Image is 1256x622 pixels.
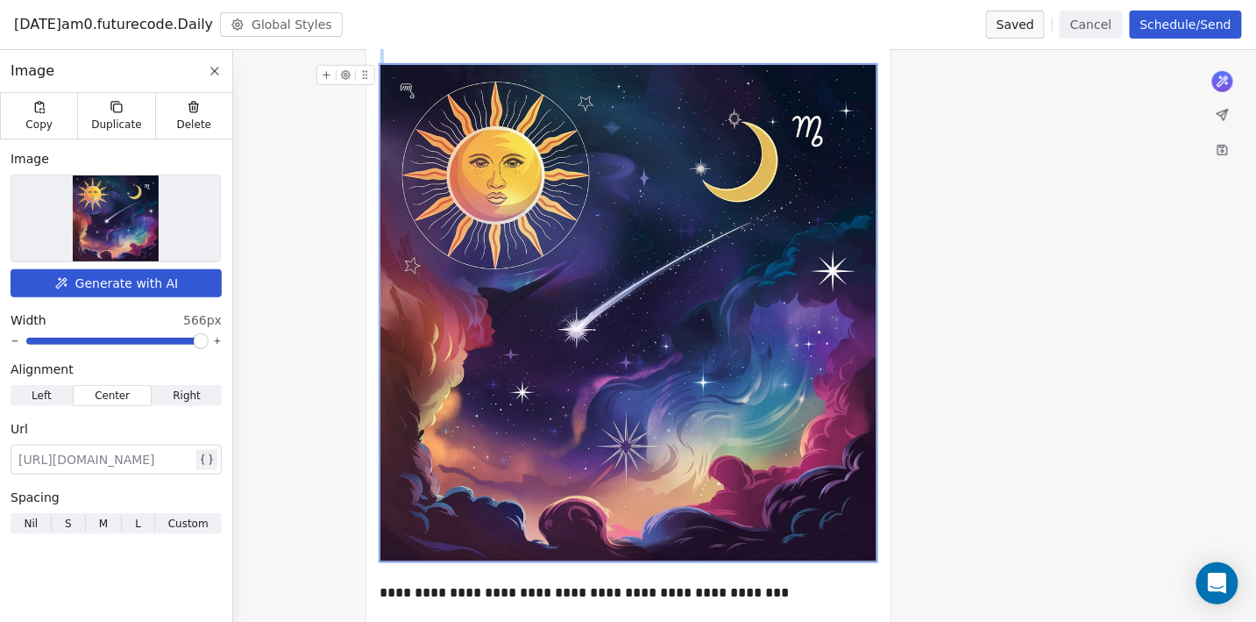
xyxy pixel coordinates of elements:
span: Image [11,150,49,168]
span: Url [11,420,28,438]
span: S [65,516,72,532]
span: Left [32,388,52,404]
button: Saved [986,11,1045,39]
button: Cancel [1060,11,1122,39]
span: L [135,516,141,532]
span: Alignment [11,361,74,378]
span: M [99,516,108,532]
span: [DATE]am0.futurecode.Daily [14,14,213,35]
div: Open Intercom Messenger [1196,562,1238,604]
span: Image [11,61,54,82]
span: Custom [168,516,209,532]
button: Schedule/Send [1130,11,1242,39]
button: Generate with AI [11,269,222,297]
button: Global Styles [220,12,343,37]
img: Selected image [73,175,159,261]
span: Right [173,388,201,404]
span: Duplicate [91,118,141,132]
span: Delete [177,118,212,132]
span: Width [11,311,46,329]
span: Nil [24,516,38,532]
span: Copy [25,118,53,132]
span: 566px [183,311,222,329]
span: Spacing [11,489,60,506]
